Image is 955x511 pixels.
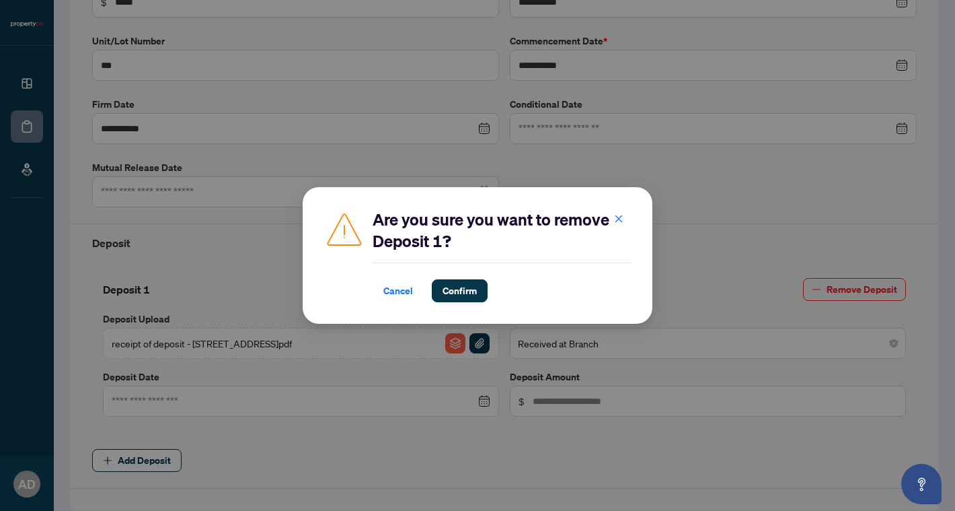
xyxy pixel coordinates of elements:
[432,279,488,302] button: Confirm
[443,280,477,302] span: Confirm
[614,214,623,224] span: close
[373,209,631,252] h2: Are you sure you want to remove Deposit 1?
[373,279,424,302] button: Cancel
[324,209,365,249] img: Caution Icon
[383,280,413,302] span: Cancel
[901,464,942,504] button: Open asap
